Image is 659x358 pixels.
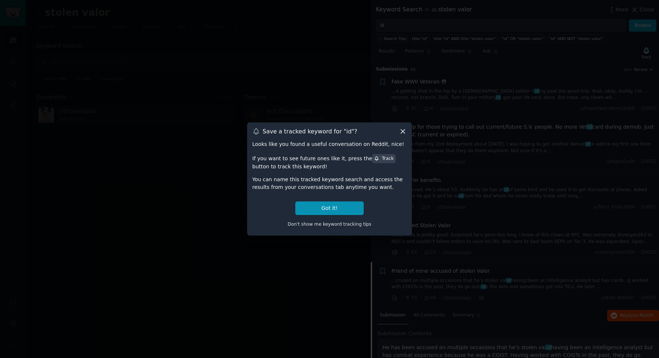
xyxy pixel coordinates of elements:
div: Track [374,155,393,162]
button: Got it! [295,201,364,215]
div: If you want to see future ones like it, press the button to track this keyword! [252,153,407,170]
div: Looks like you found a useful conversation on Reddit, nice! [252,140,407,148]
h3: Save a tracked keyword for " id "? [263,128,357,135]
span: Don't show me keyword tracking tips [288,222,371,227]
div: You can name this tracked keyword search and access the results from your conversations tab anyti... [252,176,407,191]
